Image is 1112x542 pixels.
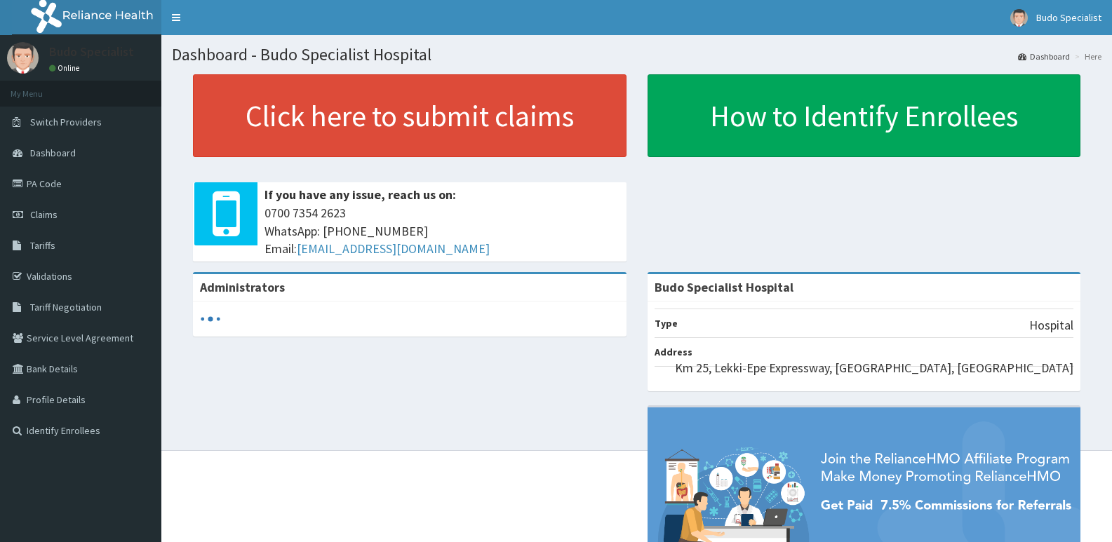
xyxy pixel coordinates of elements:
a: Click here to submit claims [193,74,627,157]
p: Hospital [1029,316,1073,334]
svg: audio-loading [200,309,221,330]
b: Administrators [200,279,285,295]
p: Km 25, Lekki-Epe Expressway, [GEOGRAPHIC_DATA], [GEOGRAPHIC_DATA] [675,359,1073,377]
span: 0700 7354 2623 WhatsApp: [PHONE_NUMBER] Email: [264,204,619,258]
span: Tariffs [30,239,55,252]
img: User Image [1010,9,1028,27]
span: Claims [30,208,58,221]
a: Online [49,63,83,73]
span: Tariff Negotiation [30,301,102,313]
a: Dashboard [1018,50,1070,62]
li: Here [1071,50,1101,62]
span: Budo Specialist [1036,11,1101,24]
img: User Image [7,42,39,74]
span: Dashboard [30,147,76,159]
a: How to Identify Enrollees [648,74,1081,157]
b: Type [655,317,678,330]
p: Budo Specialist [49,46,134,58]
h1: Dashboard - Budo Specialist Hospital [172,46,1101,64]
b: If you have any issue, reach us on: [264,187,456,203]
b: Address [655,346,692,358]
a: [EMAIL_ADDRESS][DOMAIN_NAME] [297,240,490,257]
strong: Budo Specialist Hospital [655,279,793,295]
span: Switch Providers [30,116,102,128]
